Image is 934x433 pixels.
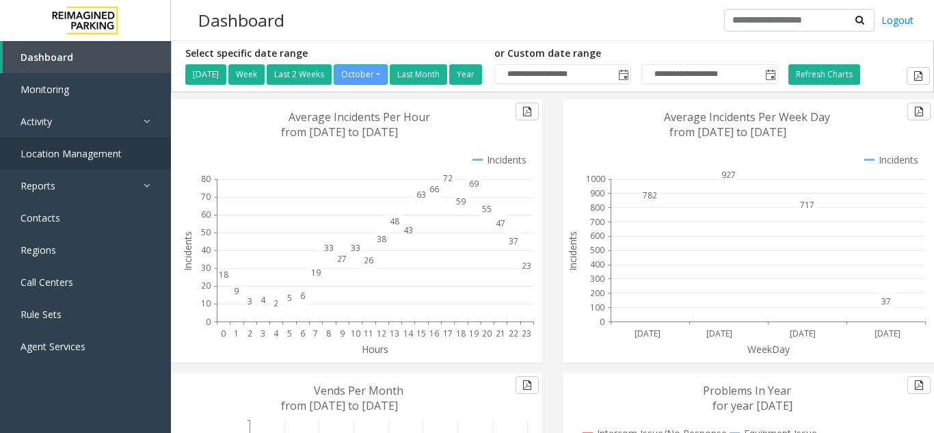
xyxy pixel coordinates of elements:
text: 16 [429,328,439,339]
span: Dashboard [31,51,84,64]
text: 19 [469,328,479,339]
button: Last 2 Weeks [267,64,332,85]
text: 800 [590,202,604,213]
text: Incidents [181,231,194,271]
text: 69 [469,178,479,189]
text: 5 [287,292,292,304]
text: 48 [390,215,399,227]
button: Year [449,64,482,85]
button: Export to pdf [907,103,931,120]
text: 70 [201,191,211,202]
text: 27 [337,253,347,265]
text: 900 [590,187,604,199]
text: 18 [219,269,228,280]
text: 50 [201,226,211,238]
text: 18 [456,328,466,339]
text: 38 [377,233,386,245]
text: 12 [377,328,386,339]
text: 47 [496,218,505,229]
text: 3 [248,296,252,307]
text: Problems In Year [703,383,791,398]
text: Average Incidents Per Week Day [664,109,830,124]
text: [DATE] [875,328,900,339]
text: 0 [206,316,211,328]
text: 72 [443,172,453,184]
span: Rule Sets [31,308,72,321]
text: from [DATE] to [DATE] [669,124,786,140]
a: Logout [870,13,917,27]
text: [DATE] [790,328,816,339]
button: Export to pdf [907,67,930,85]
text: 200 [590,287,604,299]
text: 21 [496,328,505,339]
span: Toggle popup [615,65,630,84]
text: 15 [416,328,426,339]
text: 55 [482,203,492,215]
text: 600 [590,230,604,241]
img: pageIcon [185,3,198,37]
text: 300 [590,273,604,285]
span: Monitoring [31,83,80,96]
img: 'icon' [14,117,25,128]
text: 59 [456,196,466,207]
text: 7 [313,328,318,339]
button: Export to pdf [907,376,931,394]
text: 19 [311,267,321,278]
text: 22 [509,328,518,339]
text: 43 [403,224,413,236]
a: Dashboard [3,41,171,73]
span: Activity [31,115,63,128]
text: 4 [261,294,266,306]
text: 80 [201,173,211,185]
img: 'icon' [14,246,25,257]
text: 6 [300,328,305,339]
text: 60 [201,209,211,220]
img: 'icon' [14,85,25,96]
text: 10 [201,298,211,309]
button: Export to pdf [516,103,539,120]
text: for year [DATE] [712,398,792,413]
text: 2 [273,298,278,309]
text: 9 [234,285,239,297]
text: 9 [340,328,345,339]
img: 'icon' [14,53,25,64]
button: [DATE] [185,64,226,85]
span: Contacts [31,211,71,224]
text: 17 [443,328,453,339]
span: Toggle popup [762,65,777,84]
text: 63 [416,189,426,200]
text: 0 [221,328,226,339]
text: 500 [590,244,604,256]
text: Vends Per Month [314,383,403,398]
img: 'icon' [14,213,25,224]
text: 23 [522,328,531,339]
text: 33 [351,242,360,254]
img: 'icon' [14,181,25,192]
text: WeekDay [747,343,790,356]
text: 5 [287,328,292,339]
span: Location Management [31,147,133,160]
text: 37 [509,235,518,247]
button: Week [228,64,265,85]
text: 8 [326,328,331,339]
h3: Dashboard [204,3,304,37]
text: 33 [324,242,334,254]
text: Average Incidents Per Hour [289,109,430,124]
text: 700 [590,216,604,228]
img: 'icon' [14,278,25,289]
text: 40 [201,244,211,256]
text: [DATE] [706,328,732,339]
text: 37 [881,296,891,307]
text: 6 [300,290,305,302]
text: 3 [261,328,265,339]
text: 11 [364,328,373,339]
h5: Select specific date range [185,48,484,60]
text: 2 [248,328,252,339]
text: 927 [721,169,736,181]
text: 20 [201,280,211,291]
text: 4 [273,328,279,339]
text: 1000 [586,173,605,185]
text: 717 [800,199,814,211]
text: Hours [362,343,388,356]
img: logout [906,13,917,27]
